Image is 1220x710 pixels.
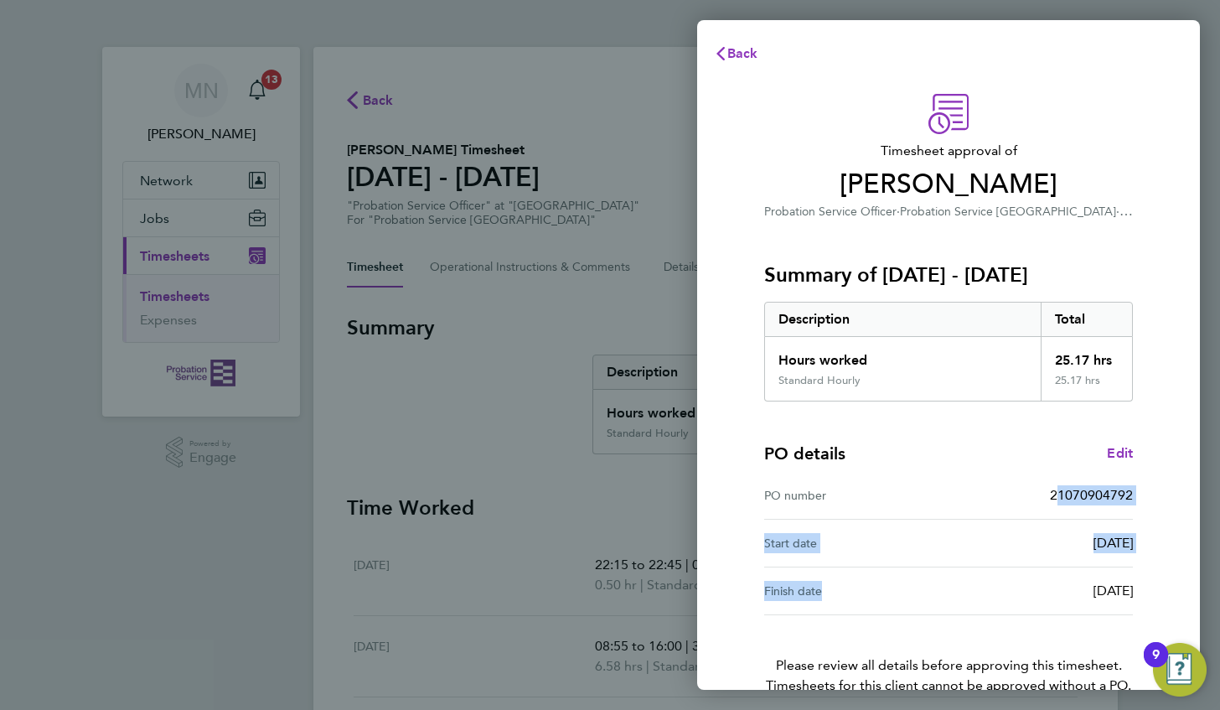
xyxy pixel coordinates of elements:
[949,533,1133,553] div: [DATE]
[1041,374,1133,401] div: 25.17 hrs
[764,442,845,465] h4: PO details
[1153,643,1207,697] button: Open Resource Center, 9 new notifications
[1107,445,1133,461] span: Edit
[764,581,949,601] div: Finish date
[764,302,1133,402] div: Summary of 18 - 24 Aug 2025
[764,205,897,219] span: Probation Service Officer
[1041,303,1133,336] div: Total
[764,168,1133,201] span: [PERSON_NAME]
[764,262,1133,288] h3: Summary of [DATE] - [DATE]
[1041,337,1133,374] div: 25.17 hrs
[744,676,1153,696] span: Timesheets for this client cannot be approved without a PO.
[764,141,1133,161] span: Timesheet approval of
[764,533,949,553] div: Start date
[778,374,861,387] div: Standard Hourly
[765,303,1041,336] div: Description
[1050,487,1133,503] span: 21070904792
[949,581,1133,601] div: [DATE]
[697,37,775,70] button: Back
[727,45,758,61] span: Back
[764,485,949,505] div: PO number
[900,205,1116,219] span: Probation Service [GEOGRAPHIC_DATA]
[1107,443,1133,464] a: Edit
[1116,203,1133,219] span: ·
[1152,655,1160,676] div: 9
[765,337,1041,374] div: Hours worked
[897,205,900,219] span: ·
[744,615,1153,696] p: Please review all details before approving this timesheet.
